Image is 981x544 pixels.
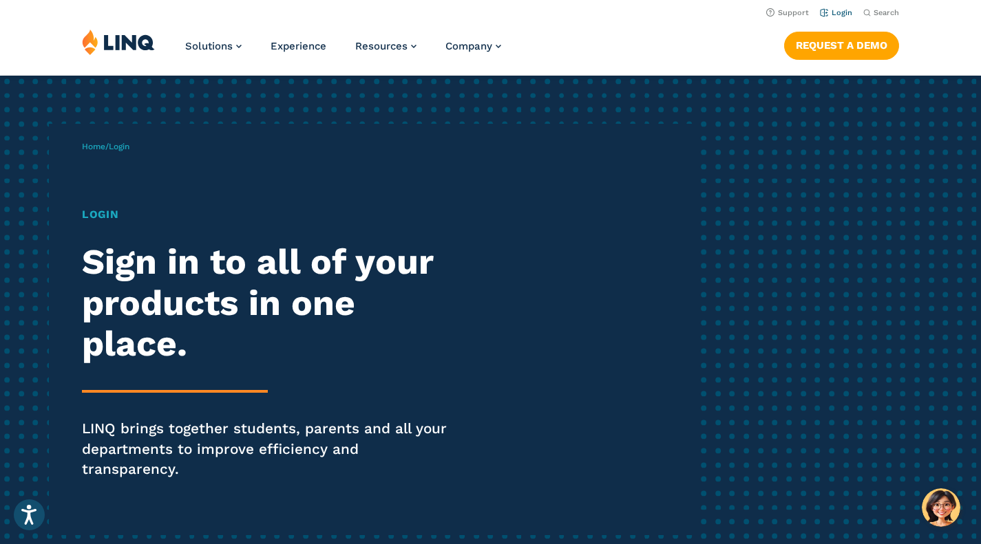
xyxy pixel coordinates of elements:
nav: Button Navigation [784,29,899,59]
a: Request a Demo [784,32,899,59]
span: Resources [355,40,408,52]
h1: Login [82,206,460,223]
a: Company [445,40,501,52]
h2: Sign in to all of your products in one place. [82,241,460,363]
img: LINQ | K‑12 Software [82,29,155,55]
nav: Primary Navigation [185,29,501,74]
a: Support [766,8,809,17]
span: Search [874,8,899,17]
span: Company [445,40,492,52]
button: Hello, have a question? Let’s chat. [922,488,960,527]
button: Open Search Bar [863,8,899,18]
a: Experience [271,40,326,52]
a: Login [820,8,852,17]
span: Solutions [185,40,233,52]
a: Home [82,142,105,151]
p: LINQ brings together students, parents and all your departments to improve efficiency and transpa... [82,419,460,480]
a: Resources [355,40,416,52]
span: / [82,142,129,151]
a: Solutions [185,40,242,52]
span: Login [109,142,129,151]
